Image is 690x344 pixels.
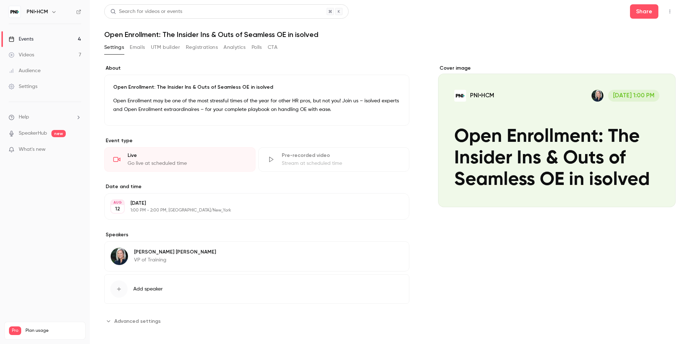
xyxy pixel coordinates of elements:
[128,152,247,159] div: Live
[104,315,409,327] section: Advanced settings
[19,113,29,121] span: Help
[104,274,409,304] button: Add speaker
[104,30,676,39] h1: Open Enrollment: The Insider Ins & Outs of Seamless OE in isolved
[104,137,409,144] p: Event type
[151,42,180,53] button: UTM builder
[438,65,676,207] section: Cover image
[114,317,161,325] span: Advanced settings
[130,42,145,53] button: Emails
[282,160,401,167] div: Stream at scheduled time
[252,42,262,53] button: Polls
[130,200,371,207] p: [DATE]
[104,147,256,172] div: LiveGo live at scheduled time
[115,205,120,213] p: 12
[104,231,409,238] label: Speakers
[113,97,400,114] p: Open Enrollment may be one of the most stressful times of the year for other HR pros, but not you...
[104,183,409,190] label: Date and time
[19,130,47,137] a: SpeakerHub
[104,241,409,271] div: Amy Miller[PERSON_NAME] [PERSON_NAME]VP of Training
[9,6,20,18] img: PNI•HCM
[113,84,400,91] p: Open Enrollment: The Insider Ins & Outs of Seamless OE in isolved
[9,67,41,74] div: Audience
[128,160,247,167] div: Go live at scheduled time
[9,36,33,43] div: Events
[111,248,128,265] img: Amy Miller
[9,326,21,335] span: Pro
[134,256,216,264] p: VP of Training
[258,147,410,172] div: Pre-recorded videoStream at scheduled time
[130,208,371,213] p: 1:00 PM - 2:00 PM, [GEOGRAPHIC_DATA]/New_York
[110,8,182,15] div: Search for videos or events
[186,42,218,53] button: Registrations
[630,4,658,19] button: Share
[104,65,409,72] label: About
[9,83,37,90] div: Settings
[27,8,48,15] h6: PNI•HCM
[224,42,246,53] button: Analytics
[438,65,676,72] label: Cover image
[51,130,66,137] span: new
[134,248,216,256] p: [PERSON_NAME] [PERSON_NAME]
[104,42,124,53] button: Settings
[26,328,81,334] span: Plan usage
[9,51,34,59] div: Videos
[133,285,163,293] span: Add speaker
[268,42,277,53] button: CTA
[73,147,81,153] iframe: Noticeable Trigger
[19,146,46,153] span: What's new
[282,152,401,159] div: Pre-recorded video
[104,315,165,327] button: Advanced settings
[9,113,81,121] li: help-dropdown-opener
[111,200,124,205] div: AUG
